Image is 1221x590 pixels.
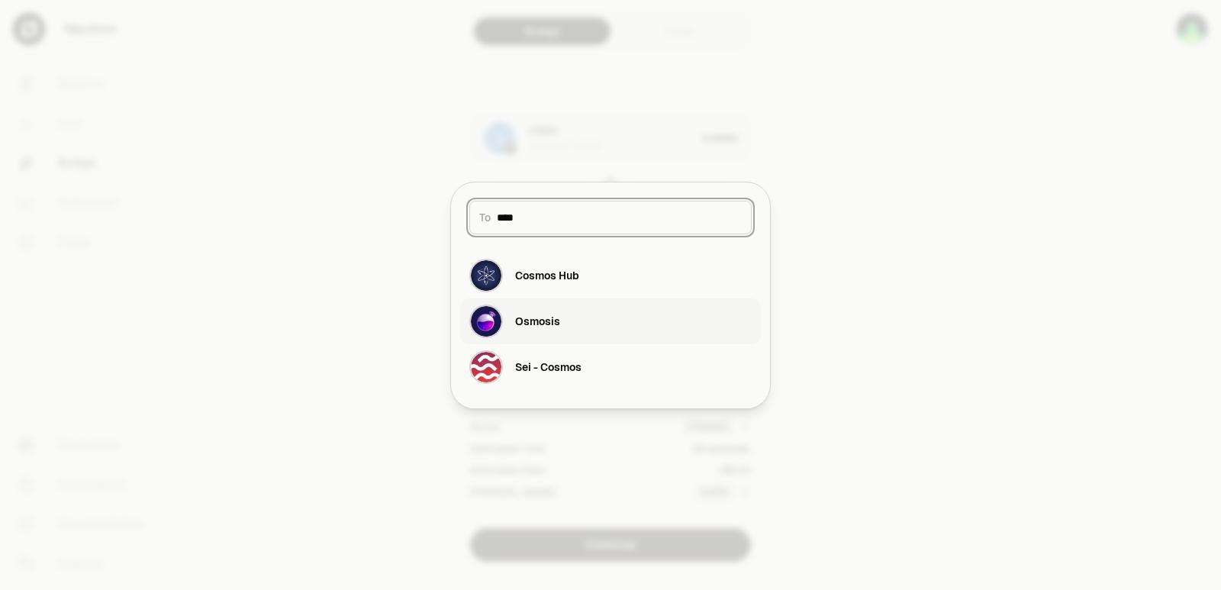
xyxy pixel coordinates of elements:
span: To [479,210,491,225]
img: Sei - Cosmos Logo [469,350,503,384]
button: Sei - Cosmos LogoSei - Cosmos [460,344,761,390]
div: Sei - Cosmos [515,359,582,375]
div: Cosmos Hub [515,268,579,283]
div: Osmosis [515,314,560,329]
button: Cosmos Hub LogoCosmos Hub [460,253,761,298]
img: Osmosis Logo [469,305,503,338]
button: Osmosis LogoOsmosis [460,298,761,344]
img: Cosmos Hub Logo [469,259,503,292]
